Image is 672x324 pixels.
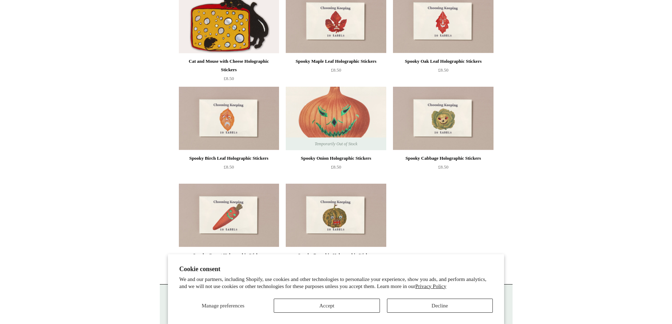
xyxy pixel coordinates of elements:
a: Spooky Onion Holographic Stickers Spooky Onion Holographic Stickers Temporarily Out of Stock [286,87,386,150]
img: Spooky Carrot Holographic Stickers [179,184,279,247]
div: Spooky Carrot Holographic Stickers [181,251,277,259]
h2: Cookie consent [179,265,493,273]
a: Spooky Pumpkin Holographic Stickers £8.50 [286,251,386,280]
button: Accept [274,299,380,313]
a: Spooky Cabbage Holographic Stickers £8.50 [393,154,493,183]
div: Spooky Onion Holographic Stickers [287,154,384,163]
div: Cat and Mouse with Cheese Holographic Stickers [181,57,277,74]
div: Spooky Oak Leaf Holographic Stickers [395,57,491,66]
a: Spooky Birch Leaf Holographic Stickers £8.50 [179,154,279,183]
span: £8.50 [224,164,234,170]
a: Cat and Mouse with Cheese Holographic Stickers £8.50 [179,57,279,86]
span: £8.50 [331,67,341,73]
span: £8.50 [331,164,341,170]
a: Spooky Maple Leaf Holographic Stickers £8.50 [286,57,386,86]
div: Spooky Birch Leaf Holographic Stickers [181,154,277,163]
a: Spooky Pumpkin Holographic Stickers Spooky Pumpkin Holographic Stickers [286,184,386,247]
div: Spooky Maple Leaf Holographic Stickers [287,57,384,66]
a: Spooky Cabbage Holographic Stickers Spooky Cabbage Holographic Stickers [393,87,493,150]
a: Spooky Onion Holographic Stickers £8.50 [286,154,386,183]
a: Spooky Oak Leaf Holographic Stickers £8.50 [393,57,493,86]
div: Spooky Cabbage Holographic Stickers [395,154,491,163]
span: Temporarily Out of Stock [308,137,364,150]
a: Spooky Carrot Holographic Stickers Spooky Carrot Holographic Stickers [179,184,279,247]
span: £8.50 [224,76,234,81]
img: Spooky Pumpkin Holographic Stickers [286,184,386,247]
img: Spooky Cabbage Holographic Stickers [393,87,493,150]
div: Spooky Pumpkin Holographic Stickers [287,251,384,259]
span: £8.50 [438,67,448,73]
a: Spooky Birch Leaf Holographic Stickers Spooky Birch Leaf Holographic Stickers [179,87,279,150]
img: Spooky Birch Leaf Holographic Stickers [179,87,279,150]
img: Spooky Onion Holographic Stickers [286,87,386,150]
a: Spooky Carrot Holographic Stickers £8.50 [179,251,279,280]
button: Manage preferences [179,299,267,313]
p: We and our partners, including Shopify, use cookies and other technologies to personalize your ex... [179,276,493,290]
span: £8.50 [438,164,448,170]
a: Privacy Policy [415,283,446,289]
button: Decline [387,299,493,313]
span: Manage preferences [202,303,244,308]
